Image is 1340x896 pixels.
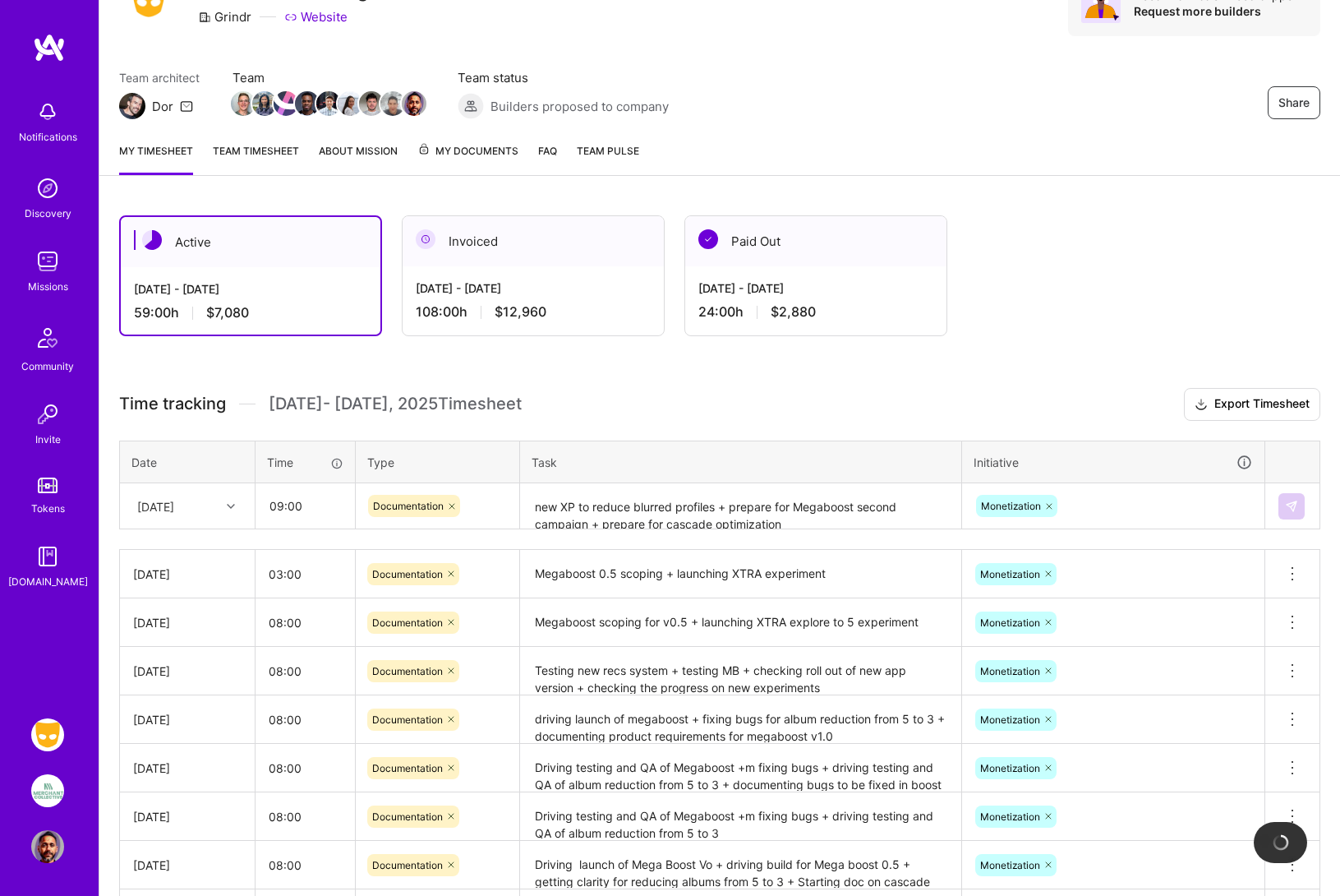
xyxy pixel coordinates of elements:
span: Monetization [980,617,1040,629]
div: Paid Out [685,216,946,266]
a: My timesheet [119,142,193,175]
a: About Mission [319,142,398,175]
img: Team Member Avatar [402,91,426,116]
span: Monetization [980,714,1040,726]
div: Active [121,217,380,267]
span: Monetization [980,762,1040,774]
img: We Are The Merchants: Founding Product Manager, Merchant Collective [31,774,64,807]
img: Team Member Avatar [316,91,341,116]
div: Notifications [19,128,77,145]
a: Team timesheet [213,142,299,175]
textarea: Driving testing and QA of Megaboost +m fixing bugs + driving testing and QA of album reduction fr... [522,794,960,839]
img: Community [28,318,67,358]
img: Invoiced [416,229,435,249]
div: Time [267,454,343,471]
span: Documentation [372,617,443,629]
span: Team status [458,69,669,86]
img: loading [1272,834,1290,852]
input: HH:MM [256,552,355,596]
input: HH:MM [256,746,355,790]
a: Team Member Avatar [318,90,339,118]
div: 24:00 h [698,303,933,321]
img: Team Member Avatar [252,91,277,116]
span: [DATE] - [DATE] , 2025 Timesheet [269,394,522,414]
th: Task [520,441,962,483]
button: Share [1268,86,1320,119]
span: Monetization [981,500,1041,512]
span: Monetization [980,665,1040,677]
a: Grindr: Product & Marketing [27,718,68,751]
img: Team Member Avatar [359,91,384,116]
span: Documentation [373,500,444,512]
a: User Avatar [27,830,68,863]
div: [DATE] [133,663,242,680]
span: Documentation [372,714,443,726]
a: We Are The Merchants: Founding Product Manager, Merchant Collective [27,774,68,807]
span: Time tracking [119,394,226,414]
div: [DATE] [137,497,174,515]
img: Team Member Avatar [338,91,362,116]
div: 59:00 h [134,304,367,321]
span: Builders proposed to company [490,98,669,115]
a: Team Member Avatar [275,90,297,118]
div: [DATE] - [DATE] [134,280,367,298]
input: HH:MM [256,843,355,887]
span: My Documents [417,142,518,160]
div: Missions [28,278,68,295]
span: Documentation [372,568,443,580]
div: null [1278,493,1306,520]
img: Submit [1285,500,1298,513]
img: Team Member Avatar [231,91,256,116]
a: Team Member Avatar [361,90,382,118]
span: Team Pulse [577,145,639,157]
a: Team Member Avatar [233,90,254,118]
a: My Documents [417,142,518,175]
div: 108:00 h [416,303,651,321]
span: Team architect [119,69,200,86]
img: Invite [31,398,64,431]
img: bell [31,95,64,128]
div: [DATE] [133,857,242,874]
span: $12,960 [495,303,546,321]
a: Team Member Avatar [297,90,318,118]
a: Team Member Avatar [403,90,425,118]
textarea: driving launch of megaboost + fixing bugs for album reduction from 5 to 3 + documenting product r... [522,697,960,742]
span: Documentation [372,859,443,871]
img: Paid Out [698,229,718,249]
div: Request more builders [1134,3,1307,19]
input: HH:MM [256,649,355,693]
i: icon Mail [180,99,193,113]
div: Discovery [25,205,71,222]
i: icon Chevron [227,502,235,510]
div: Grindr [198,8,251,25]
span: $2,880 [771,303,816,321]
img: Grindr: Product & Marketing [31,718,64,751]
img: Team Architect [119,93,145,119]
button: Export Timesheet [1184,388,1320,421]
div: [DATE] [133,566,242,583]
textarea: Driving launch of Mega Boost Vo + driving build for Mega boost 0.5 + getting clarity for reducing... [522,843,960,888]
textarea: new XP to reduce blurred profiles + prepare for Megaboost second campaign + prepare for cascade o... [522,485,960,529]
img: User Avatar [31,830,64,863]
span: Team [233,69,425,86]
input: HH:MM [256,795,355,838]
a: Team Member Avatar [339,90,361,118]
img: guide book [31,540,64,573]
span: Monetization [980,859,1040,871]
a: Website [284,8,348,25]
div: Dor [152,98,173,115]
span: $7,080 [206,304,249,321]
th: Type [356,441,520,483]
img: tokens [38,478,58,493]
div: [DATE] [133,760,242,777]
img: Team Member Avatar [295,91,320,116]
span: Monetization [980,568,1040,580]
div: [DATE] [133,711,242,728]
input: HH:MM [256,698,355,741]
span: Documentation [372,762,443,774]
textarea: Megaboost scoping for v0.5 + launching XTRA explore to 5 experiment [522,600,960,645]
i: icon CompanyGray [198,11,211,24]
textarea: Testing new recs system + testing MB + checking roll out of new app version + checking the progre... [522,649,960,694]
span: Documentation [372,811,443,823]
th: Date [120,441,256,483]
